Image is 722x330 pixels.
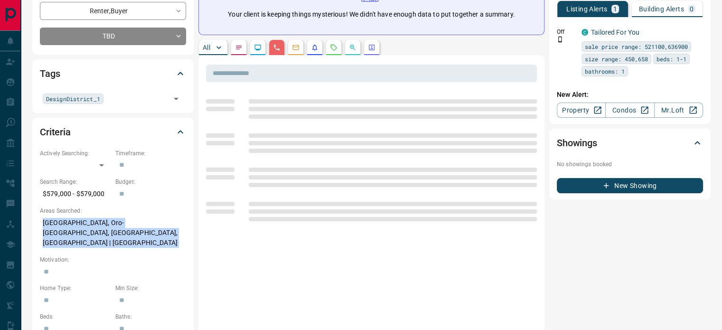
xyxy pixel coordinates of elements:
[40,178,111,186] p: Search Range:
[581,29,588,36] div: condos.ca
[292,44,300,51] svg: Emails
[656,54,686,64] span: beds: 1-1
[557,103,606,118] a: Property
[557,135,597,151] h2: Showings
[585,42,688,51] span: sale price range: 521100,636900
[557,36,563,43] svg: Push Notification Only
[639,6,684,12] p: Building Alerts
[169,92,183,105] button: Open
[115,312,186,321] p: Baths:
[40,215,186,251] p: [GEOGRAPHIC_DATA], Oro-[GEOGRAPHIC_DATA], [GEOGRAPHIC_DATA], [GEOGRAPHIC_DATA] | [GEOGRAPHIC_DATA]
[557,160,703,169] p: No showings booked
[311,44,319,51] svg: Listing Alerts
[40,28,186,45] div: TBD
[349,44,356,51] svg: Opportunities
[368,44,375,51] svg: Agent Actions
[566,6,608,12] p: Listing Alerts
[40,186,111,202] p: $579,000 - $579,000
[40,121,186,143] div: Criteria
[330,44,338,51] svg: Requests
[654,103,703,118] a: Mr.Loft
[40,312,111,321] p: Beds:
[40,66,60,81] h2: Tags
[557,132,703,154] div: Showings
[273,44,281,51] svg: Calls
[40,255,186,264] p: Motivation:
[115,178,186,186] p: Budget:
[585,66,625,76] span: bathrooms: 1
[115,284,186,292] p: Min Size:
[690,6,694,12] p: 0
[115,149,186,158] p: Timeframe:
[557,178,703,193] button: New Showing
[46,94,100,104] span: DesignDistrict_1
[557,90,703,100] p: New Alert:
[585,54,648,64] span: size range: 450,658
[557,28,576,36] p: Off
[228,9,515,19] p: Your client is keeping things mysterious! We didn't have enough data to put together a summary.
[40,284,111,292] p: Home Type:
[605,103,654,118] a: Condos
[254,44,262,51] svg: Lead Browsing Activity
[40,124,71,140] h2: Criteria
[613,6,617,12] p: 1
[40,207,186,215] p: Areas Searched:
[203,44,210,51] p: All
[235,44,243,51] svg: Notes
[40,2,186,19] div: Renter , Buyer
[591,28,639,36] a: Tailored For You
[40,149,111,158] p: Actively Searching:
[40,62,186,85] div: Tags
